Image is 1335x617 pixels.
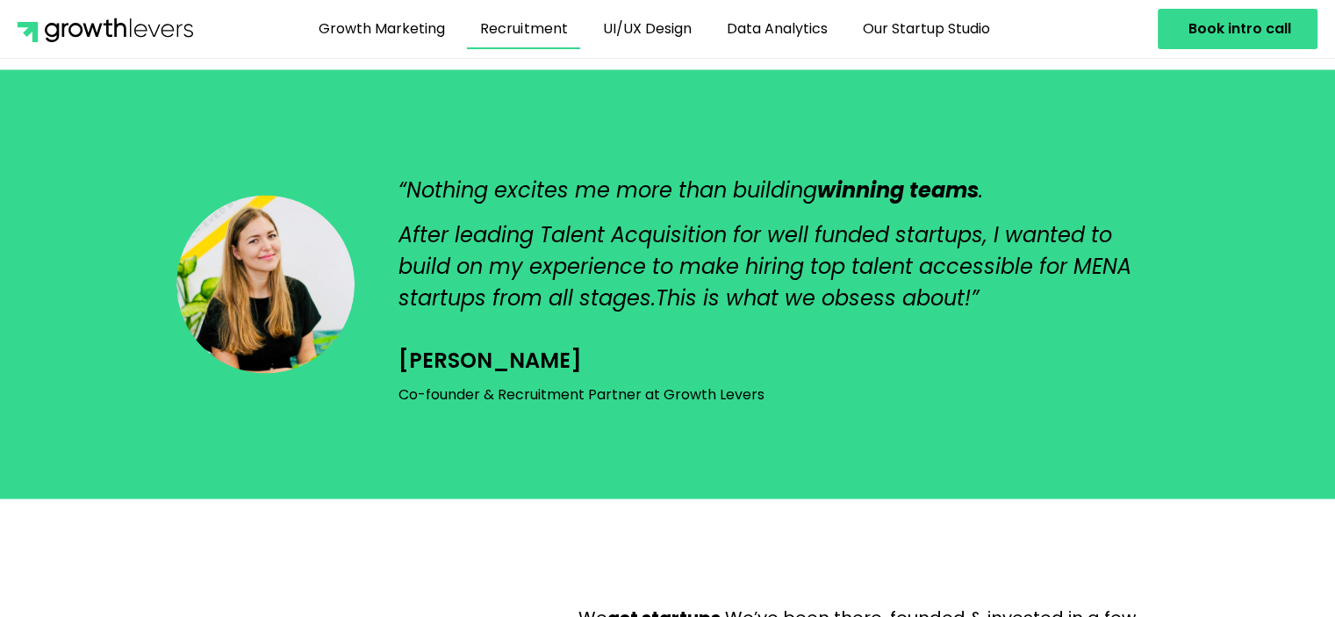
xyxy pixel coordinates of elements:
[398,384,764,404] span: Co-founder & Recruitment Partner at Growth Levers
[849,9,1002,49] a: Our Startup Studio
[1158,9,1317,49] a: Book intro call
[589,9,704,49] a: UI/UX Design
[305,9,458,49] a: Growth Marketing
[212,9,1096,49] nav: Menu
[398,219,1131,312] em: After leading Talent Acquisition for well funded startups, I wanted to build on my experience to ...
[1188,22,1291,36] span: Book intro call
[467,9,580,49] a: Recruitment
[398,176,406,204] em: “
[713,9,840,49] a: Data Analytics
[398,344,1159,407] p: [PERSON_NAME]
[656,283,979,312] em: This is what we obsess about!”
[406,176,983,204] em: Nothing excites me more than building .
[817,176,979,204] b: winning teams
